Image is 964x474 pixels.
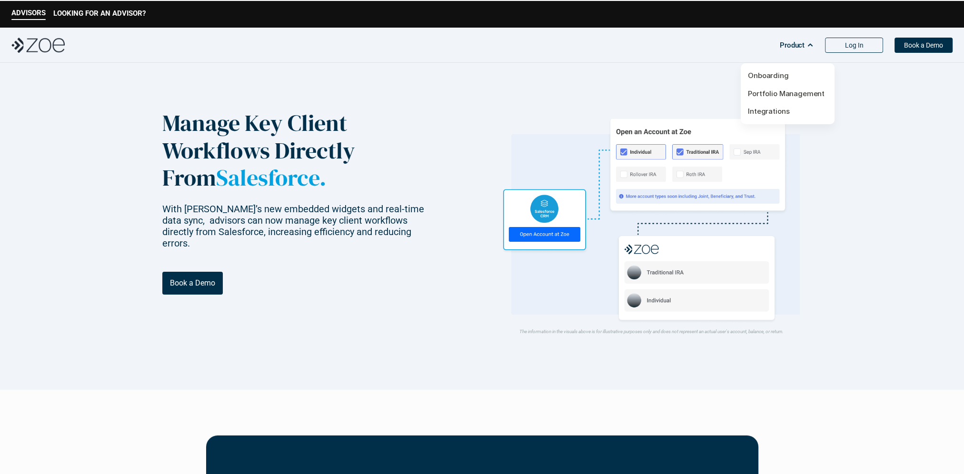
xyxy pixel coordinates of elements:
p: Book a Demo [170,278,215,287]
a: Log In [825,38,883,53]
a: Onboarding [748,71,789,80]
em: The information in the visuals above is for illustrative purposes only and does not represent an ... [519,329,783,334]
a: Portfolio Management [748,89,825,98]
p: LOOKING FOR AN ADVISOR? [53,9,146,18]
p: Manage Key Client Workflows Directly From [162,109,455,192]
span: Salesforce. [216,162,326,193]
p: With [PERSON_NAME]’s new embedded widgets and real-time data sync, advisors can now manage key cl... [162,203,432,249]
a: Integrations [748,107,789,116]
p: Product [780,38,805,52]
a: Book a Demo [894,38,953,53]
a: Book a Demo [162,272,223,295]
p: ADVISORS [11,9,46,17]
p: Book a Demo [904,41,943,49]
p: Log In [845,41,864,49]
